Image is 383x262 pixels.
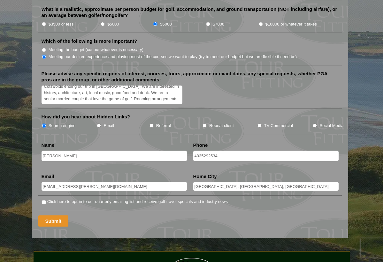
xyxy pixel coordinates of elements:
[213,21,224,27] label: $7000
[264,123,293,129] label: TV Commercial
[107,21,119,27] label: $5000
[265,21,317,27] label: $10000 or whatever it takes
[47,198,228,205] label: Click here to opt-in to our quarterly emailing list and receive golf travel specials and industry...
[38,215,69,227] input: Submit
[49,21,74,27] label: $3500 or less
[42,114,130,120] label: How did you hear about Hidden Links?
[193,173,217,180] label: Home City
[319,123,343,129] label: Social Media
[42,38,137,44] label: Which of the following is more important?
[160,21,172,27] label: $6000
[42,173,54,180] label: Email
[42,71,339,83] label: Please advise any specific regions of interest, courses, tours, approximate or exact dates, any s...
[49,123,76,129] label: Search engine
[156,123,171,129] label: Referral
[193,142,208,148] label: Phone
[42,6,339,19] label: What is a realistic, approximate per person budget for golf, accommodation, and ground transporta...
[103,123,114,129] label: Email
[49,47,143,53] label: Meeting the budget (cut out whatever is necessary)
[42,142,55,148] label: Name
[49,54,297,60] label: Meeting our desired experience and playing most of the courses we want to play (try to meet our b...
[209,123,234,129] label: Repeat client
